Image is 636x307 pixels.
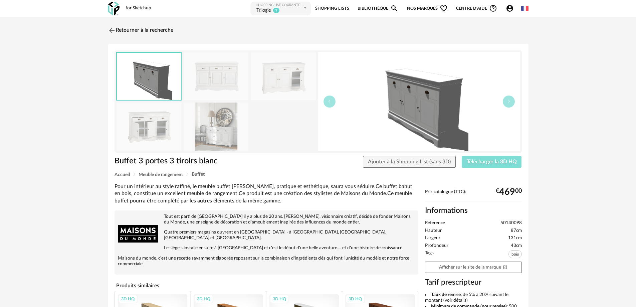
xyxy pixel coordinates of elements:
[496,189,522,195] div: € 00
[358,1,398,16] a: BibliothèqueMagnify icon
[431,292,461,297] b: Taux de remise
[503,265,507,269] span: Open In New icon
[462,156,522,168] button: Télécharger la 3D HQ
[425,292,522,304] li: : de 5% à 20% suivant le montant (voir détails)
[456,4,497,12] span: Centre d'aideHelp Circle Outline icon
[117,103,181,150] img: buffet-3-portes-3-tiroirs-blanc-1000-9-9-50140098_16.jpg
[118,214,158,254] img: brand logo
[511,243,522,249] span: 43cm
[115,183,418,204] div: Pour un intérieur au style raffiné, le meuble buffet [PERSON_NAME], pratique et esthétique, saura...
[115,156,280,166] h1: Buffet 3 portes 3 tiroirs blanc
[256,3,302,7] div: Shopping List courante
[118,229,415,241] p: Quatre premiers magasins ouvrent en [GEOGRAPHIC_DATA] - à [GEOGRAPHIC_DATA], [GEOGRAPHIC_DATA], [...
[251,52,316,100] img: buffet-3-portes-3-tiroirs-blanc-1000-9-9-50140098_15.jpg
[273,7,280,13] sup: 7
[115,281,418,291] h4: Produits similaires
[511,228,522,234] span: 87cm
[425,243,448,249] span: Profondeur
[346,295,365,303] div: 3D HQ
[506,4,517,12] span: Account Circle icon
[108,26,116,34] img: svg+xml;base64,PHN2ZyB3aWR0aD0iMjQiIGhlaWdodD0iMjQiIHZpZXdCb3g9IjAgMCAyNCAyNCIgZmlsbD0ibm9uZSIgeG...
[256,7,271,14] div: Trilogie
[194,295,213,303] div: 3D HQ
[363,156,456,168] button: Ajouter à la Shopping List (sans 3D)
[500,220,522,226] span: 50140098
[508,235,522,241] span: 131cm
[118,214,415,225] p: Tout est parti de [GEOGRAPHIC_DATA] il y a plus de 20 ans. [PERSON_NAME], visionnaire créatif, dé...
[506,4,514,12] span: Account Circle icon
[407,1,448,16] span: Nos marques
[108,2,120,15] img: OXP
[184,103,248,150] img: buffet-3-portes-3-tiroirs-blanc-1000-9-9-50140098_8.jpg
[425,220,445,226] span: Référence
[467,159,517,164] span: Télécharger la 3D HQ
[425,228,442,234] span: Hauteur
[425,189,522,201] div: Prix catalogue (TTC):
[139,172,183,177] span: Meuble de rangement
[508,250,522,258] span: bois
[192,172,205,177] span: Buffet
[425,206,522,215] h2: Informations
[184,52,248,100] img: buffet-3-portes-3-tiroirs-blanc-1000-9-9-50140098_13.jpg
[489,4,497,12] span: Help Circle Outline icon
[115,172,130,177] span: Accueil
[108,23,173,38] a: Retourner à la recherche
[315,1,349,16] a: Shopping Lists
[425,262,522,273] a: Afficher sur le site de la marqueOpen In New icon
[390,4,398,12] span: Magnify icon
[270,295,289,303] div: 3D HQ
[118,245,415,251] p: Le siège s'installe ensuite à [GEOGRAPHIC_DATA] et c'est le début d'une belle aventure.... et d'u...
[425,278,522,287] h3: Tarif prescripteur
[440,4,448,12] span: Heart Outline icon
[126,5,151,11] div: for Sketchup
[521,5,528,12] img: fr
[499,189,515,195] span: 469
[318,52,520,151] img: thumbnail.png
[115,172,522,177] div: Breadcrumb
[118,256,415,267] p: Maisons du monde, c'est une recette savamment élaborée reposant sur la combinaison d'ingrédients ...
[425,250,434,260] span: Tags
[118,295,138,303] div: 3D HQ
[368,159,451,164] span: Ajouter à la Shopping List (sans 3D)
[117,53,181,100] img: thumbnail.png
[425,235,440,241] span: Largeur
